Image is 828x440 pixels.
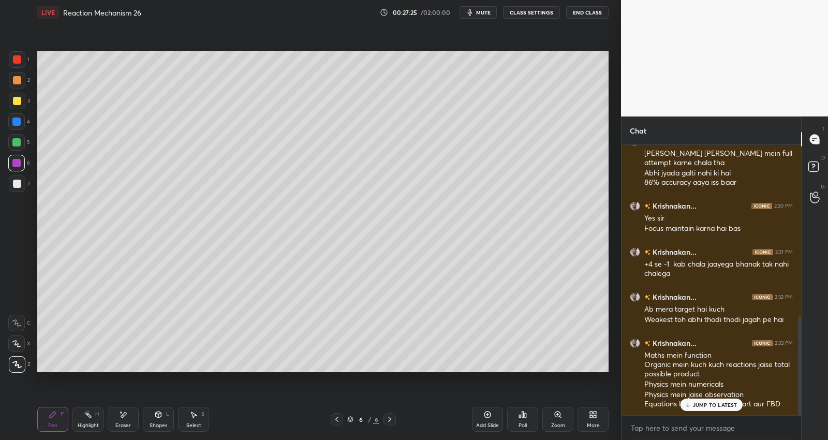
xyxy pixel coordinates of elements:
div: 4 [8,113,30,130]
div: Abhi jyada galti nahi ki hai 86% accuracy aaya iss baar [644,168,793,188]
div: / [368,416,371,422]
div: P [61,412,64,417]
div: Maths mein function Organic mein kuch kuch reactions jaise total possible product [644,350,793,379]
div: L [166,412,169,417]
div: +4 se -1 kab chala jaayega bhanak tak nahi chalega [644,259,793,279]
button: End Class [566,6,609,19]
img: 1881b24753b541a89cf93938dacf6847.jpg [630,338,640,348]
div: H [95,412,99,417]
div: 6 [373,415,379,424]
div: Eraser [115,423,131,428]
h6: Krishnakan... [650,338,697,348]
div: 2:32 PM [775,294,793,300]
div: 5 [8,134,30,151]
div: 1 [9,51,29,68]
div: 6 [356,416,366,422]
p: T [822,125,825,133]
img: iconic-dark.1390631f.png [751,203,772,209]
div: More [587,423,600,428]
div: Select [186,423,201,428]
h4: Reaction Mechanism 26 [63,8,141,18]
img: no-rating-badge.077c3623.svg [644,250,650,255]
div: 2:30 PM [774,203,793,209]
div: 2 [9,72,30,89]
div: 3 [9,93,30,109]
div: Add Slide [476,423,499,428]
div: Weakest toh abhi thodi thodi jagah pe hai [644,315,793,325]
div: C [8,315,31,331]
img: iconic-dark.1390631f.png [752,294,773,300]
div: grid [622,145,801,415]
p: D [821,154,825,162]
h6: Krishnakan... [650,246,697,257]
div: [PERSON_NAME] [PERSON_NAME] mein full attempt karne chala tha [644,149,793,168]
img: 1881b24753b541a89cf93938dacf6847.jpg [630,247,640,257]
p: G [821,183,825,190]
div: Focus maintain karna hai bas [644,224,793,234]
div: 6 [8,155,30,171]
div: 2:31 PM [775,249,793,255]
h6: Krishnakan... [650,200,697,211]
div: LIVE [37,6,59,19]
div: Physics mein jaise observation Equations likhna aur solving part aur FBD [644,390,793,409]
div: 2:33 PM [775,340,793,346]
img: 1881b24753b541a89cf93938dacf6847.jpg [630,292,640,302]
img: iconic-dark.1390631f.png [752,249,773,255]
img: iconic-dark.1390631f.png [752,340,773,346]
button: CLASS SETTINGS [503,6,560,19]
div: 7 [9,175,30,192]
img: no-rating-badge.077c3623.svg [644,295,650,300]
p: Chat [622,117,655,144]
div: Z [9,356,31,373]
div: X [8,335,31,352]
div: Zoom [551,423,565,428]
div: Shapes [150,423,167,428]
h6: Krishnakan... [650,291,697,302]
button: mute [460,6,497,19]
p: JUMP TO LATEST [693,402,737,408]
img: 1881b24753b541a89cf93938dacf6847.jpg [630,201,640,211]
div: Highlight [78,423,99,428]
div: S [201,412,204,417]
img: no-rating-badge.077c3623.svg [644,341,650,346]
span: mute [476,9,491,16]
div: Physics mein numericals [644,379,793,390]
div: Yes sir [644,213,793,224]
div: Poll [519,423,527,428]
div: Pen [48,423,57,428]
div: Ab mera target hai kuch [644,304,793,315]
img: no-rating-badge.077c3623.svg [644,203,650,209]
